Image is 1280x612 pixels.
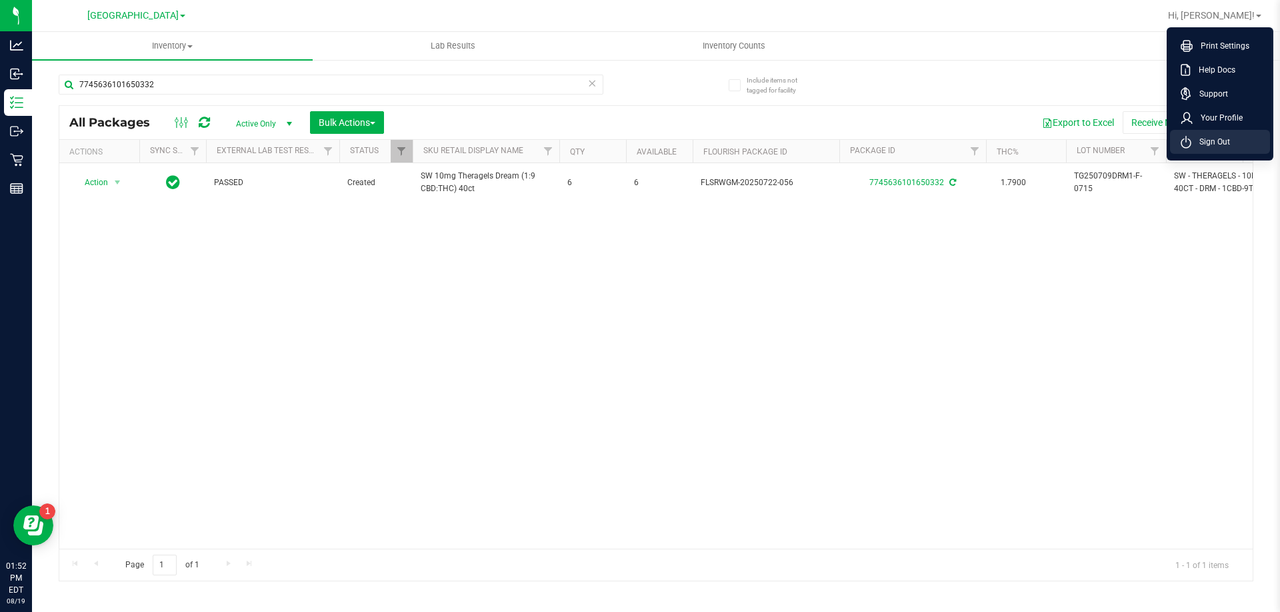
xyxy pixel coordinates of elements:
[69,115,163,130] span: All Packages
[423,146,523,155] a: Sku Retail Display Name
[994,173,1033,192] span: 1.7900
[10,67,23,81] inline-svg: Inbound
[69,147,134,156] div: Actions
[1165,555,1239,575] span: 1 - 1 of 1 items
[347,176,405,189] span: Created
[1193,39,1249,53] span: Print Settings
[10,153,23,166] inline-svg: Retail
[1193,111,1243,125] span: Your Profile
[10,96,23,109] inline-svg: Inventory
[166,173,180,192] span: In Sync
[6,560,26,596] p: 01:52 PM EDT
[1174,170,1275,195] span: SW - THERAGELS - 10MG - 40CT - DRM - 1CBD-9THC
[537,140,559,162] a: Filter
[39,503,55,519] iframe: Resource center unread badge
[391,140,413,162] a: Filter
[685,40,783,52] span: Inventory Counts
[1123,111,1233,134] button: Receive Non-Cannabis
[153,555,177,575] input: 1
[109,173,126,192] span: select
[703,147,787,156] a: Flourish Package ID
[87,10,179,21] span: [GEOGRAPHIC_DATA]
[947,178,956,187] span: Sync from Compliance System
[10,39,23,52] inline-svg: Analytics
[634,176,685,189] span: 6
[217,146,321,155] a: External Lab Test Result
[13,505,53,545] iframe: Resource center
[150,146,201,155] a: Sync Status
[310,111,384,134] button: Bulk Actions
[1181,87,1265,101] a: Support
[1170,130,1270,154] li: Sign Out
[850,146,895,155] a: Package ID
[570,147,585,156] a: Qty
[1074,170,1158,195] span: TG250709DRM1-F-0715
[313,32,593,60] a: Lab Results
[701,176,831,189] span: FLSRWGM-20250722-056
[32,32,313,60] a: Inventory
[317,140,339,162] a: Filter
[1033,111,1123,134] button: Export to Excel
[73,173,109,192] span: Action
[114,555,210,575] span: Page of 1
[1191,63,1235,77] span: Help Docs
[1181,63,1265,77] a: Help Docs
[319,117,375,128] span: Bulk Actions
[869,178,944,187] a: 7745636101650332
[637,147,677,156] a: Available
[413,40,493,52] span: Lab Results
[997,147,1019,156] a: THC%
[1144,140,1166,162] a: Filter
[1191,135,1230,149] span: Sign Out
[32,40,313,52] span: Inventory
[1168,10,1255,21] span: Hi, [PERSON_NAME]!
[59,75,603,95] input: Search Package ID, Item Name, SKU, Lot or Part Number...
[10,182,23,195] inline-svg: Reports
[593,32,874,60] a: Inventory Counts
[747,75,813,95] span: Include items not tagged for facility
[1191,87,1228,101] span: Support
[567,176,618,189] span: 6
[964,140,986,162] a: Filter
[214,176,331,189] span: PASSED
[587,75,597,92] span: Clear
[184,140,206,162] a: Filter
[1077,146,1125,155] a: Lot Number
[350,146,379,155] a: Status
[10,125,23,138] inline-svg: Outbound
[421,170,551,195] span: SW 10mg Theragels Dream (1:9 CBD:THC) 40ct
[6,596,26,606] p: 08/19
